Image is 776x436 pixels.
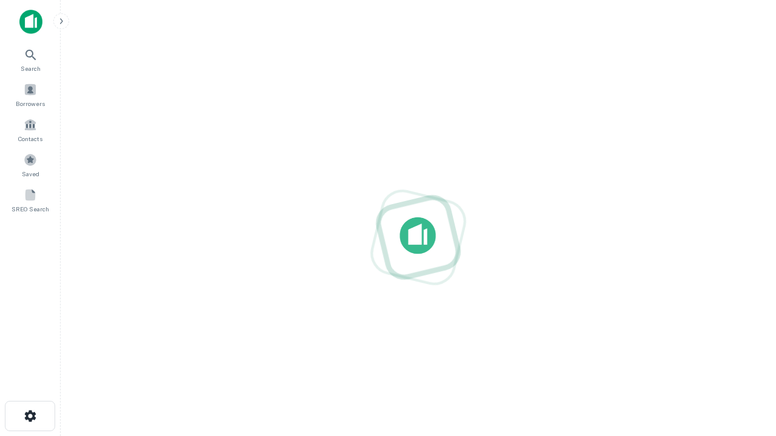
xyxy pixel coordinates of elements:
[4,148,57,181] a: Saved
[4,113,57,146] a: Contacts
[715,339,776,397] iframe: Chat Widget
[16,99,45,108] span: Borrowers
[21,64,41,73] span: Search
[18,134,42,144] span: Contacts
[12,204,49,214] span: SREO Search
[4,43,57,76] a: Search
[4,183,57,216] a: SREO Search
[22,169,39,179] span: Saved
[19,10,42,34] img: capitalize-icon.png
[4,78,57,111] a: Borrowers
